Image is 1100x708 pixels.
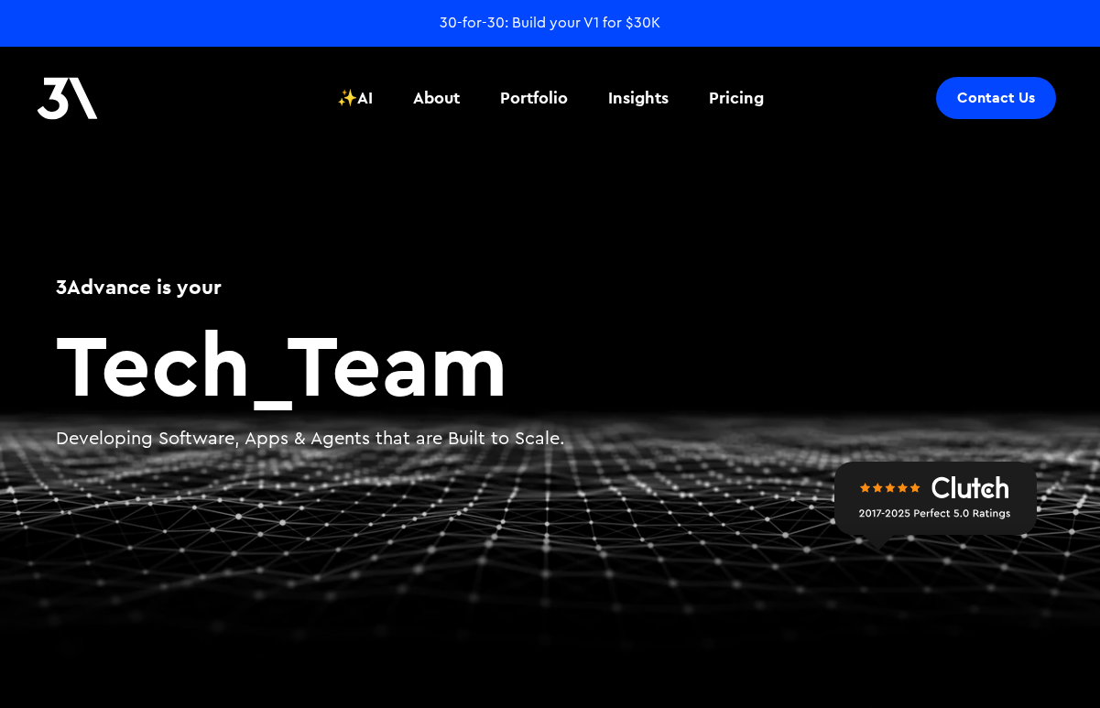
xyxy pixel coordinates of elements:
a: Portfolio [489,64,579,132]
span: Tech_ [56,308,287,419]
a: Contact Us [936,77,1056,119]
a: About [402,64,471,132]
p: Developing Software, Apps & Agents that are Built to Scale. [56,426,1045,452]
h1: 3Advance is your [56,272,1045,301]
a: ✨AI [326,64,384,132]
a: 30-for-30: Build your V1 for $30K [440,13,660,33]
div: Pricing [709,86,764,110]
div: About [413,86,460,110]
div: Portfolio [500,86,568,110]
a: Insights [597,64,680,132]
a: Pricing [698,64,775,132]
h2: Team [56,320,1045,408]
div: Contact Us [957,89,1035,107]
div: ✨AI [337,86,373,110]
div: Insights [608,86,669,110]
